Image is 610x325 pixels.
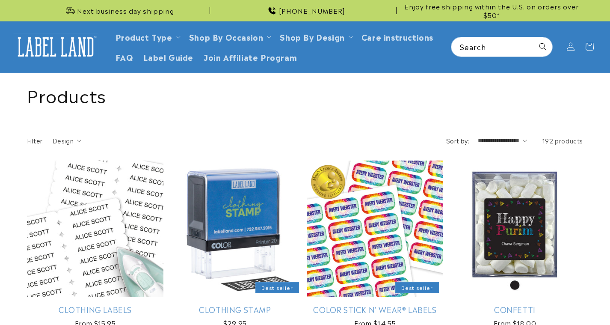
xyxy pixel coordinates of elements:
a: Join Affiliate Program [198,47,302,67]
button: Search [533,37,552,56]
summary: Product Type [110,27,184,47]
a: Care instructions [356,27,438,47]
label: Sort by: [446,136,469,145]
img: Label Land [13,33,98,60]
span: Next business day shipping [77,6,174,15]
a: FAQ [110,47,139,67]
span: [PHONE_NUMBER] [279,6,345,15]
span: 192 products [542,136,583,145]
a: Shop By Design [280,31,344,42]
span: Shop By Occasion [189,32,264,42]
span: Design [53,136,74,145]
span: Label Guide [143,52,193,62]
a: Color Stick N' Wear® Labels [307,304,443,314]
a: Label Land [10,30,102,63]
span: Join Affiliate Program [204,52,297,62]
span: Enjoy free shipping within the U.S. on orders over $50* [400,2,583,19]
a: Confetti [447,304,583,314]
span: FAQ [115,52,133,62]
summary: Design (0 selected) [53,136,81,145]
span: Care instructions [361,32,433,42]
a: Clothing Stamp [167,304,303,314]
summary: Shop By Design [275,27,356,47]
h1: Products [27,83,583,106]
a: Product Type [115,31,172,42]
a: Label Guide [138,47,198,67]
h2: Filter: [27,136,44,145]
summary: Shop By Occasion [184,27,275,47]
